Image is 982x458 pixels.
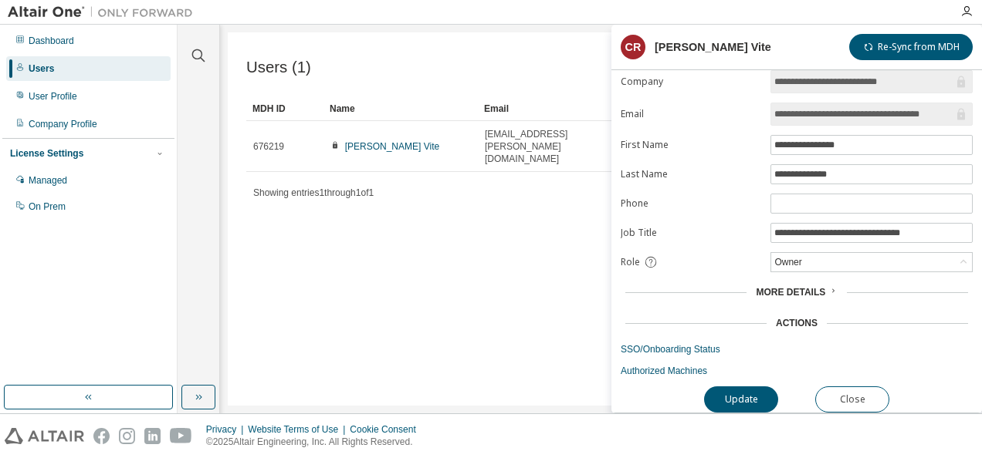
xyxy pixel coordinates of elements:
img: Altair One [8,5,201,20]
a: [PERSON_NAME] Vite [345,141,439,152]
div: Website Terms of Use [248,423,350,436]
span: Role [621,256,640,268]
div: [PERSON_NAME] Vite [655,41,771,53]
span: [EMAIL_ADDRESS][PERSON_NAME][DOMAIN_NAME] [485,128,625,165]
div: Managed [29,174,67,187]
label: First Name [621,139,761,151]
div: License Settings [10,147,83,160]
span: Users (1) [246,59,311,76]
img: instagram.svg [119,428,135,444]
div: Owner [771,253,972,271]
div: Users [29,62,54,75]
label: Company [621,76,761,88]
img: altair_logo.svg [5,428,84,444]
img: youtube.svg [170,428,192,444]
button: Update [704,386,778,413]
div: MDH ID [252,96,317,121]
div: On Prem [29,200,66,213]
label: Email [621,108,761,120]
div: Actions [776,317,818,329]
div: Company Profile [29,118,97,130]
label: Phone [621,197,761,210]
a: Authorized Machines [621,365,973,377]
label: Job Title [621,227,761,239]
div: Email [484,96,626,121]
div: CR [621,35,645,59]
label: Last Name [621,168,761,180]
img: facebook.svg [93,428,110,444]
span: Showing entries 1 through 1 of 1 [253,187,374,198]
button: Close [815,386,889,413]
div: Privacy [206,423,248,436]
img: linkedin.svg [144,428,161,444]
div: Cookie Consent [350,423,425,436]
span: More Details [756,287,825,298]
p: © 2025 Altair Engineering, Inc. All Rights Reserved. [206,436,425,449]
span: 676219 [253,140,284,153]
div: Dashboard [29,35,74,47]
div: User Profile [29,90,77,103]
button: Re-Sync from MDH [849,34,973,60]
div: Owner [772,254,804,271]
a: SSO/Onboarding Status [621,343,973,355]
div: Name [330,96,472,121]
